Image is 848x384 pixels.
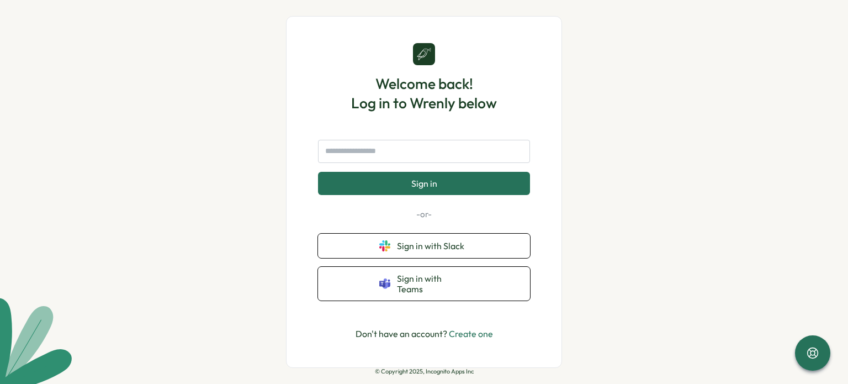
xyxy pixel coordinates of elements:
p: Don't have an account? [356,327,493,341]
h1: Welcome back! Log in to Wrenly below [351,74,497,113]
p: © Copyright 2025, Incognito Apps Inc [375,368,474,375]
button: Sign in with Teams [318,267,530,301]
span: Sign in [411,178,437,188]
a: Create one [449,328,493,339]
button: Sign in with Slack [318,234,530,258]
p: -or- [318,208,530,220]
button: Sign in [318,172,530,195]
span: Sign in with Slack [397,241,469,251]
span: Sign in with Teams [397,273,469,294]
